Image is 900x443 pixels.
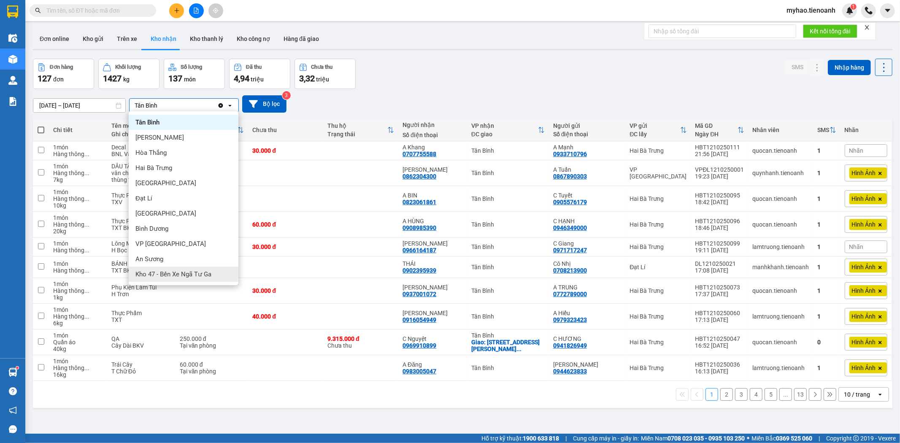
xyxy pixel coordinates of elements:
span: Bình Dương [135,224,168,233]
button: Bộ lọc [242,95,286,113]
div: Nhân viên [753,127,809,133]
div: 0966164187 [403,247,436,254]
div: HBT1210250099 [695,240,744,247]
span: [GEOGRAPHIC_DATA] [135,179,196,187]
div: 40.000 đ [252,313,319,320]
div: Tân Bình [471,287,545,294]
div: Hàng thông thường [53,170,103,176]
img: warehouse-icon [8,55,17,64]
div: TXT [111,316,171,323]
div: C Linh [553,361,622,368]
div: 16:52 [DATE] [695,342,744,349]
span: message [9,425,17,433]
div: 1 [818,243,836,250]
div: 9.315.000 đ [327,335,394,342]
div: Mã GD [695,122,738,129]
div: A HÙNG [403,218,463,224]
div: Thực Phẩm [111,310,171,316]
img: warehouse-icon [8,76,17,85]
div: Tân Bình [135,101,157,110]
div: Bảo Anh [403,284,463,291]
span: question-circle [9,387,17,395]
div: 16 kg [53,371,103,378]
div: 1 món [53,332,103,339]
div: 30.000 đ [252,287,319,294]
div: ĐC giao [471,131,538,138]
div: 1 món [53,260,103,267]
div: Lông Mi [111,240,171,247]
div: Thực Phẩm [111,218,171,224]
button: 5 [765,388,777,401]
div: 60.000 đ [252,221,319,228]
div: 0707755588 [403,151,436,157]
span: ... [84,313,89,320]
sup: 3 [282,91,291,100]
button: Khối lượng1427kg [98,59,159,89]
div: HBT1210250073 [695,284,744,291]
div: quynhanh.tienoanh [753,170,809,176]
div: 1 món [53,144,103,151]
div: 1 kg [53,294,103,301]
div: Người nhận [403,122,463,128]
button: caret-down [880,3,895,18]
div: VPĐL1210250001 [695,166,744,173]
div: TXV [111,199,171,205]
input: Nhập số tổng đài [649,24,796,38]
img: logo-vxr [7,5,18,18]
div: A Khang [403,144,463,151]
span: An Sương [135,255,163,263]
span: [PERSON_NAME] [135,133,184,142]
div: Chi tiết [53,127,103,133]
div: 18:42 [DATE] [695,199,744,205]
span: notification [9,406,17,414]
div: Hàng thông thường [53,151,103,157]
input: Selected Tân Bình. [158,101,159,110]
div: C HẠNH [553,218,622,224]
div: 1 [818,195,836,202]
div: manhkhanh.tienoanh [753,264,809,270]
div: quocan.tienoanh [753,339,809,346]
div: 17:13 [DATE] [695,316,744,323]
div: Ghi chú [111,131,171,138]
div: Chưa thu [252,127,319,133]
button: Số lượng137món [164,59,225,89]
span: ... [84,170,89,176]
span: Kết nối tổng đài [810,27,851,36]
span: Kho 47 - Bến Xe Ngã Tư Ga [135,270,211,278]
div: Giao: 201B Nguyễn Thị Nhỏ, Phường 16, Quận 11, Hồ Chí Minh [471,339,545,352]
div: 0 [818,339,836,346]
img: phone-icon [865,7,873,14]
div: C Vân [403,310,463,316]
div: 1 món [53,281,103,287]
div: Hàng thông thường [53,221,103,228]
div: Hàng thông thường [53,365,103,371]
div: THÁI [403,260,463,267]
div: 40 kg [53,346,103,352]
th: Toggle SortBy [467,119,549,141]
div: BNL Vàng [111,151,171,157]
button: 13 [794,388,807,401]
div: 1 [818,313,836,320]
span: ... [84,267,89,274]
span: Hình Ảnh [852,195,876,203]
div: Hai Bà Trưng [630,339,687,346]
div: 60.000 đ [180,361,244,368]
div: Thực Phẩm [111,192,171,199]
span: ... [84,365,89,371]
span: 4,94 [234,73,249,84]
div: Decal [111,144,171,151]
div: Tân Bình [471,332,545,339]
span: 3,32 [299,73,315,84]
div: Thu hộ [327,122,387,129]
div: Tại văn phòng [180,368,244,375]
span: Hình Ảnh [852,221,876,228]
button: file-add [189,3,204,18]
div: 1 [818,264,836,270]
span: Tân Bình [135,118,159,127]
div: quocan.tienoanh [753,147,809,154]
div: 0979323423 [553,316,587,323]
button: Đã thu4,94 triệu [229,59,290,89]
div: C Nguyệt [403,335,463,342]
div: 6 kg [53,320,103,327]
div: Trái Cây [111,361,171,368]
